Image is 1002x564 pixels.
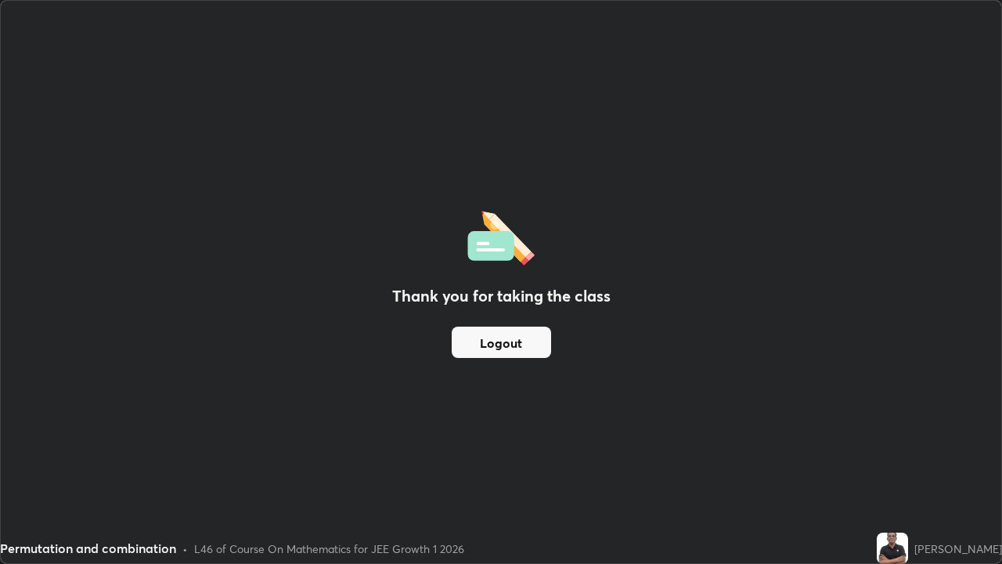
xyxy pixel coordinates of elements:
[452,327,551,358] button: Logout
[194,540,464,557] div: L46 of Course On Mathematics for JEE Growth 1 2026
[467,206,535,266] img: offlineFeedback.1438e8b3.svg
[182,540,188,557] div: •
[914,540,1002,557] div: [PERSON_NAME]
[392,284,611,308] h2: Thank you for taking the class
[877,533,908,564] img: 68f5c4e3b5444b35b37347a9023640a5.jpg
